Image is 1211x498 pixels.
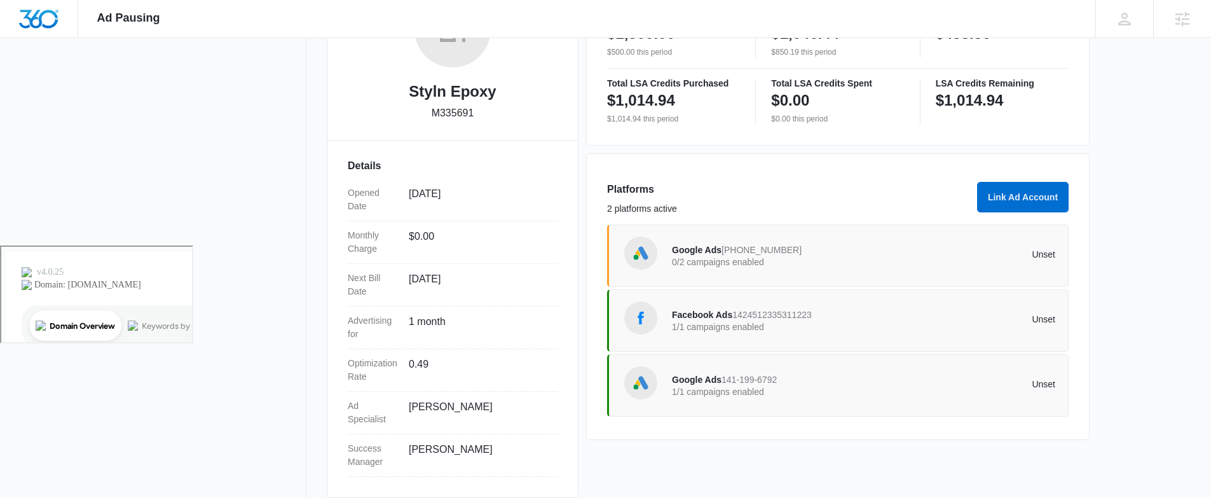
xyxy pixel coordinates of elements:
p: Total LSA Credits Spent [771,79,904,88]
div: Success Manager[PERSON_NAME] [348,434,558,477]
img: tab_domain_overview_orange.svg [34,74,44,84]
dd: 0.49 [409,357,547,384]
img: Facebook Ads [631,308,650,328]
span: 1424512335311223 [732,310,812,320]
div: Ad Specialist[PERSON_NAME] [348,392,558,434]
p: LSA Credits Remaining [936,79,1069,88]
dd: [DATE] [409,272,547,298]
img: tab_keywords_by_traffic_grey.svg [127,74,137,84]
p: $850.19 this period [771,46,904,58]
p: M335691 [432,106,474,121]
img: Google Ads [631,373,650,392]
div: Keywords by Traffic [140,75,214,83]
div: Advertising for1 month [348,307,558,349]
p: 1/1 campaigns enabled [672,387,864,396]
p: $0.00 [771,90,809,111]
dt: Next Bill Date [348,272,399,298]
h2: Styln Epoxy [409,80,496,103]
span: Ad Pausing [97,11,160,25]
p: $1,014.94 [936,90,1004,111]
p: Total LSA Credits Purchased [607,79,740,88]
span: Google Ads [672,375,722,385]
div: v 4.0.25 [36,20,62,31]
div: Opened Date[DATE] [348,179,558,221]
p: $1,014.94 [607,90,675,111]
dt: Ad Specialist [348,399,399,426]
img: Google Ads [631,244,650,263]
p: Unset [864,380,1056,389]
p: 2 platforms active [607,202,969,216]
h3: Details [348,158,558,174]
a: Google AdsGoogle Ads[PHONE_NUMBER]0/2 campaigns enabledUnset [607,225,1069,287]
a: Google AdsGoogle Ads141-199-67921/1 campaigns enabledUnset [607,354,1069,417]
dd: [PERSON_NAME] [409,442,547,469]
dd: $0.00 [409,229,547,256]
div: Next Bill Date[DATE] [348,264,558,307]
p: $1,014.94 this period [607,113,740,125]
p: Unset [864,250,1056,259]
dt: Opened Date [348,186,399,213]
span: [PHONE_NUMBER] [722,245,802,255]
dt: Advertising for [348,314,399,341]
img: logo_orange.svg [20,20,31,31]
a: Facebook AdsFacebook Ads14245123353112231/1 campaigns enabledUnset [607,289,1069,352]
dt: Success Manager [348,442,399,469]
p: Unset [864,315,1056,324]
dt: Optimization Rate [348,357,399,384]
span: 141-199-6792 [722,375,777,385]
div: Domain: [DOMAIN_NAME] [33,33,140,43]
div: Optimization Rate0.49 [348,349,558,392]
button: Link Ad Account [977,182,1069,212]
p: 0/2 campaigns enabled [672,258,864,266]
h3: Platforms [607,182,969,197]
span: Google Ads [672,245,722,255]
dt: Monthly Charge [348,229,399,256]
p: $0.00 this period [771,113,904,125]
p: 1/1 campaigns enabled [672,322,864,331]
div: Domain Overview [48,75,114,83]
p: $500.00 this period [607,46,740,58]
dd: [DATE] [409,186,547,213]
dd: [PERSON_NAME] [409,399,547,426]
span: Facebook Ads [672,310,732,320]
dd: 1 month [409,314,547,341]
div: Monthly Charge$0.00 [348,221,558,264]
img: website_grey.svg [20,33,31,43]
